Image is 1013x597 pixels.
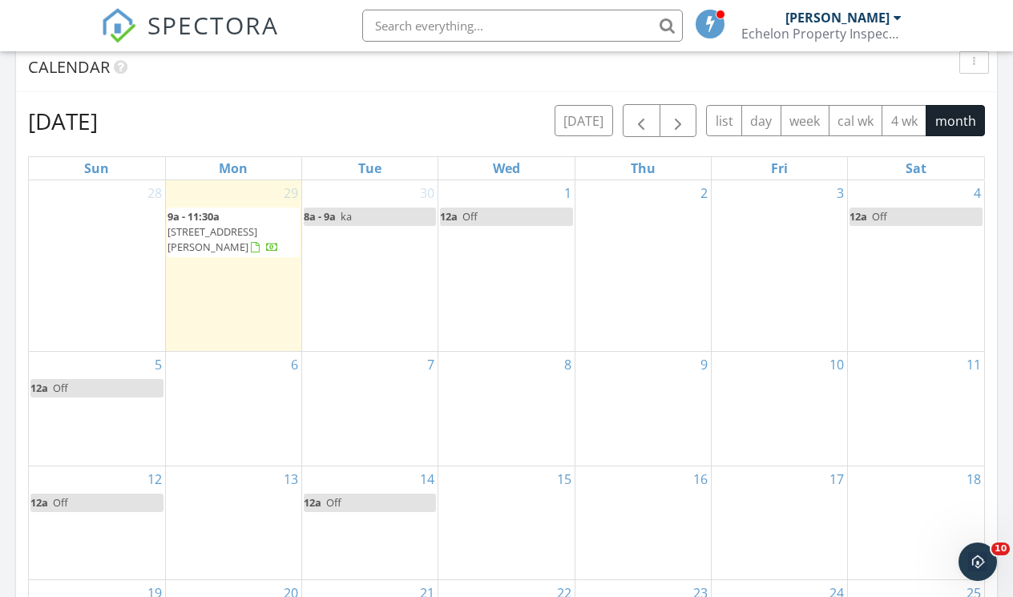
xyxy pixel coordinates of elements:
[971,180,984,206] a: Go to October 4, 2025
[848,352,984,466] td: Go to October 11, 2025
[302,352,438,466] td: Go to October 7, 2025
[362,10,683,42] input: Search everything...
[741,105,781,136] button: day
[926,105,985,136] button: month
[690,466,711,492] a: Go to October 16, 2025
[697,180,711,206] a: Go to October 2, 2025
[440,209,458,224] span: 12a
[167,208,300,258] a: 9a - 11:30a [STREET_ADDRESS][PERSON_NAME]
[697,352,711,377] a: Go to October 9, 2025
[628,157,659,180] a: Thursday
[167,209,279,254] a: 9a - 11:30a [STREET_ADDRESS][PERSON_NAME]
[826,466,847,492] a: Go to October 17, 2025
[355,157,385,180] a: Tuesday
[280,466,301,492] a: Go to October 13, 2025
[882,105,926,136] button: 4 wk
[991,543,1010,555] span: 10
[561,180,575,206] a: Go to October 1, 2025
[963,352,984,377] a: Go to October 11, 2025
[302,466,438,580] td: Go to October 14, 2025
[575,352,711,466] td: Go to October 9, 2025
[147,8,279,42] span: SPECTORA
[554,466,575,492] a: Go to October 15, 2025
[438,352,575,466] td: Go to October 8, 2025
[304,209,336,224] span: 8a - 9a
[341,209,352,224] span: ka
[490,157,523,180] a: Wednesday
[850,209,867,224] span: 12a
[29,466,165,580] td: Go to October 12, 2025
[165,466,301,580] td: Go to October 13, 2025
[424,352,438,377] a: Go to October 7, 2025
[28,56,110,78] span: Calendar
[280,180,301,206] a: Go to September 29, 2025
[30,495,48,510] span: 12a
[959,543,997,581] iframe: Intercom live chat
[561,352,575,377] a: Go to October 8, 2025
[833,180,847,206] a: Go to October 3, 2025
[555,105,613,136] button: [DATE]
[28,105,98,137] h2: [DATE]
[438,466,575,580] td: Go to October 15, 2025
[101,8,136,43] img: The Best Home Inspection Software - Spectora
[706,105,742,136] button: list
[768,157,791,180] a: Friday
[302,180,438,352] td: Go to September 30, 2025
[872,209,887,224] span: Off
[417,180,438,206] a: Go to September 30, 2025
[826,352,847,377] a: Go to October 10, 2025
[785,10,890,26] div: [PERSON_NAME]
[781,105,829,136] button: week
[81,157,112,180] a: Sunday
[711,352,847,466] td: Go to October 10, 2025
[53,381,68,395] span: Off
[29,180,165,352] td: Go to September 28, 2025
[902,157,930,180] a: Saturday
[711,466,847,580] td: Go to October 17, 2025
[30,381,48,395] span: 12a
[829,105,883,136] button: cal wk
[438,180,575,352] td: Go to October 1, 2025
[741,26,902,42] div: Echelon Property Inspections
[711,180,847,352] td: Go to October 3, 2025
[623,104,660,137] button: Previous month
[288,352,301,377] a: Go to October 6, 2025
[167,224,257,254] span: [STREET_ADDRESS][PERSON_NAME]
[575,466,711,580] td: Go to October 16, 2025
[53,495,68,510] span: Off
[462,209,478,224] span: Off
[151,352,165,377] a: Go to October 5, 2025
[101,22,279,55] a: SPECTORA
[144,466,165,492] a: Go to October 12, 2025
[848,466,984,580] td: Go to October 18, 2025
[165,180,301,352] td: Go to September 29, 2025
[963,466,984,492] a: Go to October 18, 2025
[660,104,697,137] button: Next month
[29,352,165,466] td: Go to October 5, 2025
[216,157,251,180] a: Monday
[165,352,301,466] td: Go to October 6, 2025
[326,495,341,510] span: Off
[144,180,165,206] a: Go to September 28, 2025
[304,495,321,510] span: 12a
[575,180,711,352] td: Go to October 2, 2025
[848,180,984,352] td: Go to October 4, 2025
[167,209,220,224] span: 9a - 11:30a
[417,466,438,492] a: Go to October 14, 2025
